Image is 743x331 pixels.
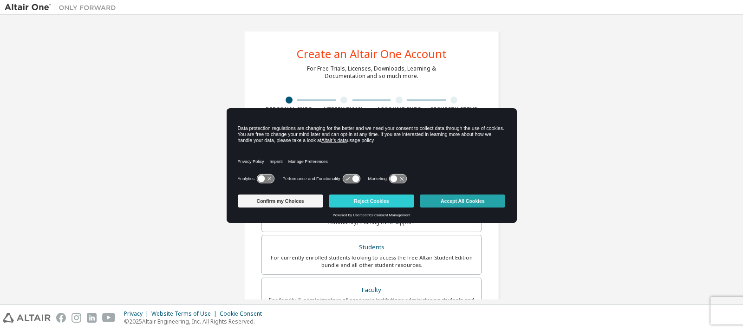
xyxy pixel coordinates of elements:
img: facebook.svg [56,313,66,323]
div: Account Info [371,106,427,113]
div: Privacy [124,310,151,318]
div: For Free Trials, Licenses, Downloads, Learning & Documentation and so much more. [307,65,436,80]
img: Altair One [5,3,121,12]
img: instagram.svg [72,313,81,323]
img: youtube.svg [102,313,116,323]
div: For currently enrolled students looking to access the free Altair Student Edition bundle and all ... [267,254,476,269]
div: Cookie Consent [220,310,267,318]
div: For faculty & administrators of academic institutions administering students and accessing softwa... [267,296,476,311]
img: altair_logo.svg [3,313,51,323]
div: Verify Email [317,106,372,113]
div: Personal Info [261,106,317,113]
div: Security Setup [427,106,482,113]
div: Website Terms of Use [151,310,220,318]
p: © 2025 Altair Engineering, Inc. All Rights Reserved. [124,318,267,325]
div: Faculty [267,284,476,297]
img: linkedin.svg [87,313,97,323]
div: Students [267,241,476,254]
div: Create an Altair One Account [297,48,447,59]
